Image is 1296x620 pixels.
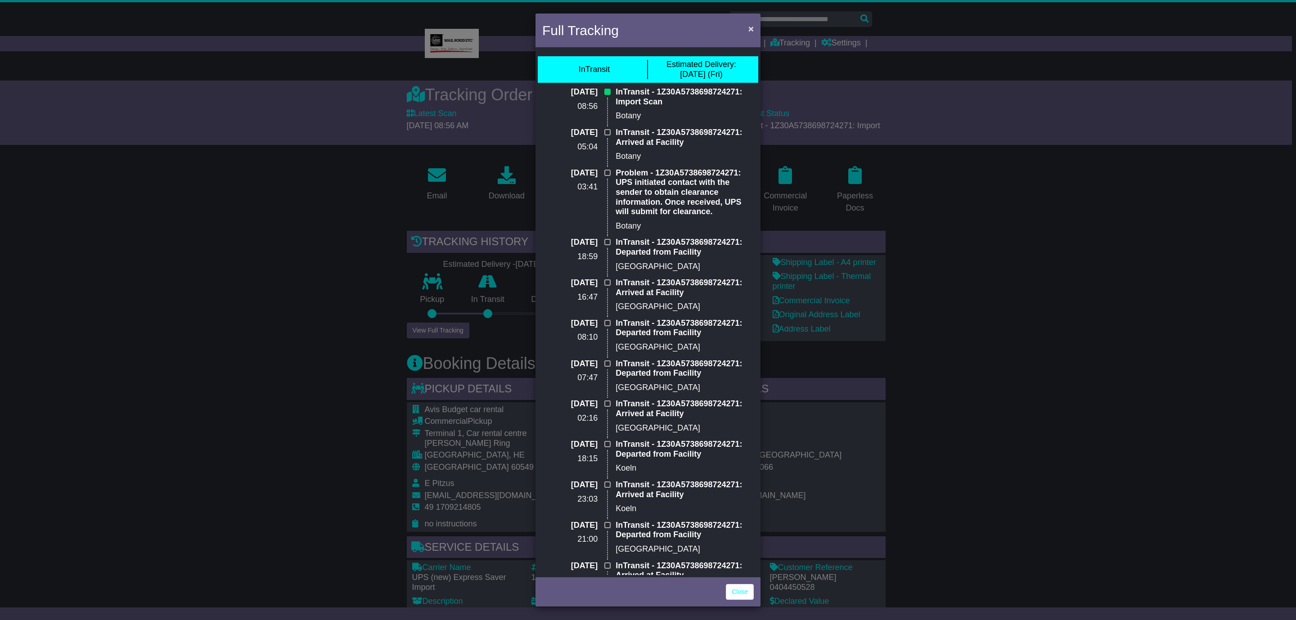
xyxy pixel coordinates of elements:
[616,238,754,257] p: InTransit - 1Z30A5738698724271: Departed from Facility
[542,292,598,302] p: 16:47
[616,111,754,121] p: Botany
[616,440,754,459] p: InTransit - 1Z30A5738698724271: Departed from Facility
[542,278,598,288] p: [DATE]
[616,302,754,312] p: [GEOGRAPHIC_DATA]
[616,359,754,378] p: InTransit - 1Z30A5738698724271: Departed from Facility
[616,262,754,272] p: [GEOGRAPHIC_DATA]
[542,142,598,152] p: 05:04
[542,535,598,544] p: 21:00
[542,413,598,423] p: 02:16
[616,221,754,231] p: Botany
[616,561,754,580] p: InTransit - 1Z30A5738698724271: Arrived at Facility
[616,168,754,217] p: Problem - 1Z30A5738698724271: UPS initiated contact with the sender to obtain clearance informati...
[666,60,736,69] span: Estimated Delivery:
[726,584,754,600] a: Close
[616,521,754,540] p: InTransit - 1Z30A5738698724271: Departed from Facility
[616,399,754,418] p: InTransit - 1Z30A5738698724271: Arrived at Facility
[542,332,598,342] p: 08:10
[542,373,598,383] p: 07:47
[616,152,754,162] p: Botany
[542,238,598,247] p: [DATE]
[542,480,598,490] p: [DATE]
[666,60,736,79] div: [DATE] (Fri)
[542,168,598,178] p: [DATE]
[616,504,754,514] p: Koeln
[616,319,754,338] p: InTransit - 1Z30A5738698724271: Departed from Facility
[542,440,598,449] p: [DATE]
[542,399,598,409] p: [DATE]
[579,65,610,75] div: InTransit
[616,128,754,147] p: InTransit - 1Z30A5738698724271: Arrived at Facility
[542,359,598,369] p: [DATE]
[616,480,754,499] p: InTransit - 1Z30A5738698724271: Arrived at Facility
[616,383,754,393] p: [GEOGRAPHIC_DATA]
[542,454,598,464] p: 18:15
[748,23,754,34] span: ×
[542,319,598,328] p: [DATE]
[542,87,598,97] p: [DATE]
[616,463,754,473] p: Koeln
[616,342,754,352] p: [GEOGRAPHIC_DATA]
[542,182,598,192] p: 03:41
[542,252,598,262] p: 18:59
[542,494,598,504] p: 23:03
[744,19,758,38] button: Close
[616,278,754,297] p: InTransit - 1Z30A5738698724271: Arrived at Facility
[542,20,619,40] h4: Full Tracking
[542,521,598,530] p: [DATE]
[616,87,754,107] p: InTransit - 1Z30A5738698724271: Import Scan
[542,561,598,571] p: [DATE]
[616,423,754,433] p: [GEOGRAPHIC_DATA]
[616,544,754,554] p: [GEOGRAPHIC_DATA]
[542,128,598,138] p: [DATE]
[542,102,598,112] p: 08:56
